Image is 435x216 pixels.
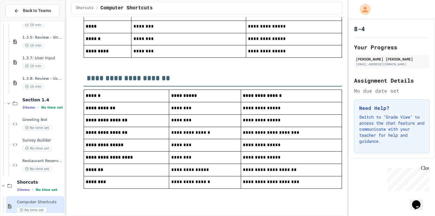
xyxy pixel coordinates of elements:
[37,105,39,110] span: •
[96,6,98,11] span: /
[410,192,429,210] iframe: chat widget
[354,43,430,51] h2: Your Progress
[353,2,372,16] div: My Account
[22,84,44,90] span: 15 min
[22,76,63,81] span: 1.3.8: Review - User Input
[17,207,47,213] span: No time set
[22,63,44,69] span: 10 min
[22,35,63,40] span: 1.3.5: Review - String Operators
[22,166,52,172] span: No time set
[22,117,63,123] span: Greeting Bot
[22,43,44,48] span: 15 min
[17,179,63,185] span: Shorcuts
[22,146,52,151] span: No time set
[23,8,51,14] span: Back to Teams
[17,200,63,205] span: Computer Shortcuts
[32,187,33,192] span: •
[354,76,430,85] h2: Assignment Details
[356,62,428,67] div: [EMAIL_ADDRESS][DOMAIN_NAME]
[359,104,424,112] h3: Need Help?
[76,6,94,11] span: Shorcuts
[17,188,30,192] span: 1 items
[354,87,430,94] div: No due date set
[354,25,365,33] h1: 8-4
[359,114,424,144] p: Switch to "Grade View" to access the chat feature and communicate with your teacher for help and ...
[22,22,44,28] span: 10 min
[22,97,63,103] span: Section 1.4
[2,2,42,38] div: Chat with us now!Close
[101,5,153,12] span: Computer Shortcuts
[22,56,63,61] span: 1.3.7: User Input
[356,56,428,62] div: [PERSON_NAME] [PERSON_NAME]
[22,106,35,110] span: 3 items
[385,165,429,191] iframe: chat widget
[22,159,63,164] span: Restaurant Reservation System
[22,138,63,143] span: Survey Builder
[22,125,52,131] span: No time set
[5,4,60,17] button: Back to Teams
[36,188,57,192] span: No time set
[41,106,63,110] span: No time set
